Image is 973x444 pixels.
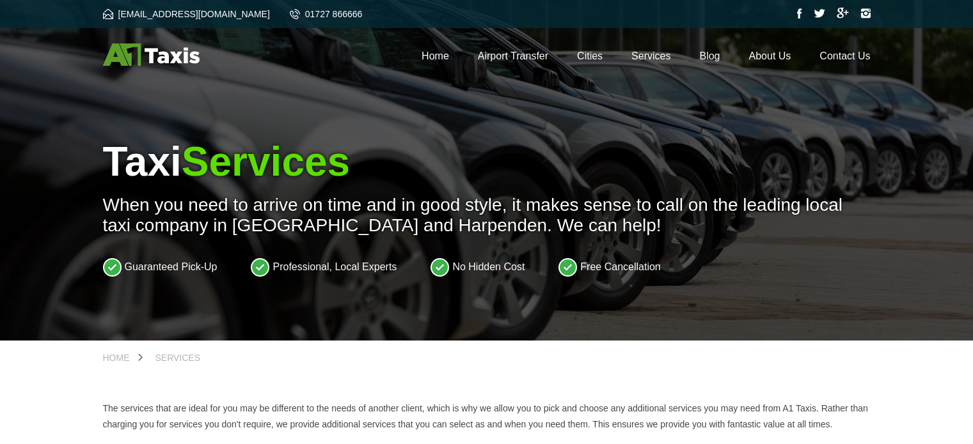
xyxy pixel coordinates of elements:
a: [EMAIL_ADDRESS][DOMAIN_NAME] [103,9,270,19]
li: No Hidden Cost [431,257,525,277]
span: Home [103,353,130,363]
a: About Us [749,50,791,61]
a: Services [143,353,214,362]
span: Services [155,353,201,363]
h1: Taxi [103,138,871,185]
p: When you need to arrive on time and in good style, it makes sense to call on the leading local ta... [103,195,871,236]
a: Home [422,50,449,61]
p: The services that are ideal for you may be different to the needs of another client, which is why... [103,401,871,433]
a: Home [103,353,143,362]
span: Services [182,139,350,185]
img: Instagram [860,8,871,19]
a: Contact Us [819,50,870,61]
img: A1 Taxis St Albans LTD [103,43,200,66]
a: Blog [699,50,720,61]
a: Airport Transfer [478,50,548,61]
a: 01727 866666 [290,9,363,19]
img: Twitter [814,9,825,18]
li: Free Cancellation [558,257,660,277]
a: Services [631,50,670,61]
li: Guaranteed Pick-Up [103,257,218,277]
li: Professional, Local Experts [251,257,397,277]
a: Cities [577,50,603,61]
img: Facebook [797,8,802,19]
img: Google Plus [837,8,849,19]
